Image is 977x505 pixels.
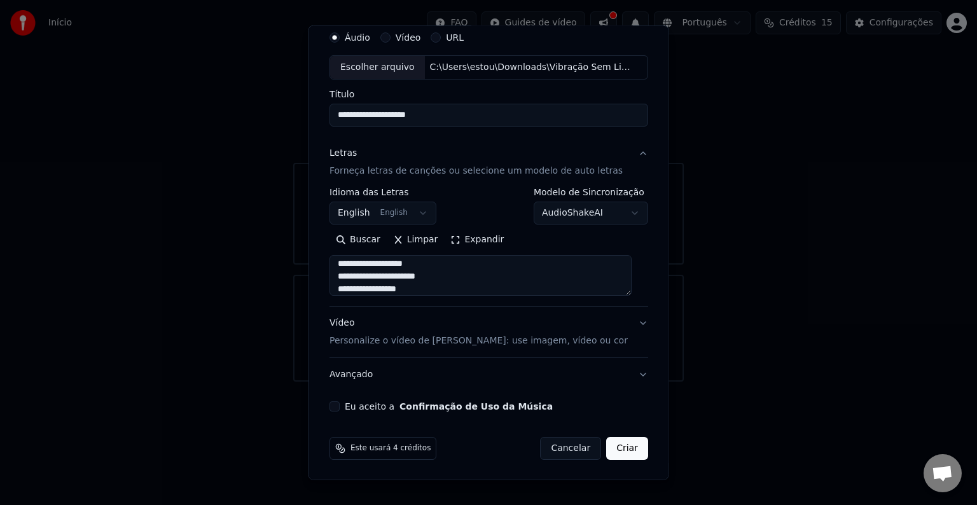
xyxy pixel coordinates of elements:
div: Escolher arquivo [330,56,425,79]
button: Avançado [329,358,648,391]
button: Expandir [444,230,510,250]
button: LetrasForneça letras de canções ou selecione um modelo de auto letras [329,137,648,188]
label: Idioma das Letras [329,188,436,197]
label: Eu aceito a [345,402,553,411]
button: Buscar [329,230,387,250]
div: LetrasForneça letras de canções ou selecione um modelo de auto letras [329,188,648,306]
button: Criar [606,437,648,460]
button: Limpar [386,230,444,250]
div: Vídeo [329,317,628,347]
label: Título [329,90,648,99]
p: Personalize o vídeo de [PERSON_NAME]: use imagem, vídeo ou cor [329,335,628,347]
label: Modelo de Sincronização [533,188,648,197]
button: VídeoPersonalize o vídeo de [PERSON_NAME]: use imagem, vídeo ou cor [329,307,648,357]
label: Áudio [345,33,370,42]
label: Vídeo [395,33,420,42]
div: Letras [329,147,357,160]
label: URL [446,33,464,42]
button: Eu aceito a [399,402,553,411]
button: Cancelar [540,437,601,460]
p: Forneça letras de canções ou selecione um modelo de auto letras [329,165,623,177]
span: Este usará 4 créditos [350,443,431,453]
div: C:\Users\estou\Downloads\Vibração Sem Limites (2).wav [424,61,641,74]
